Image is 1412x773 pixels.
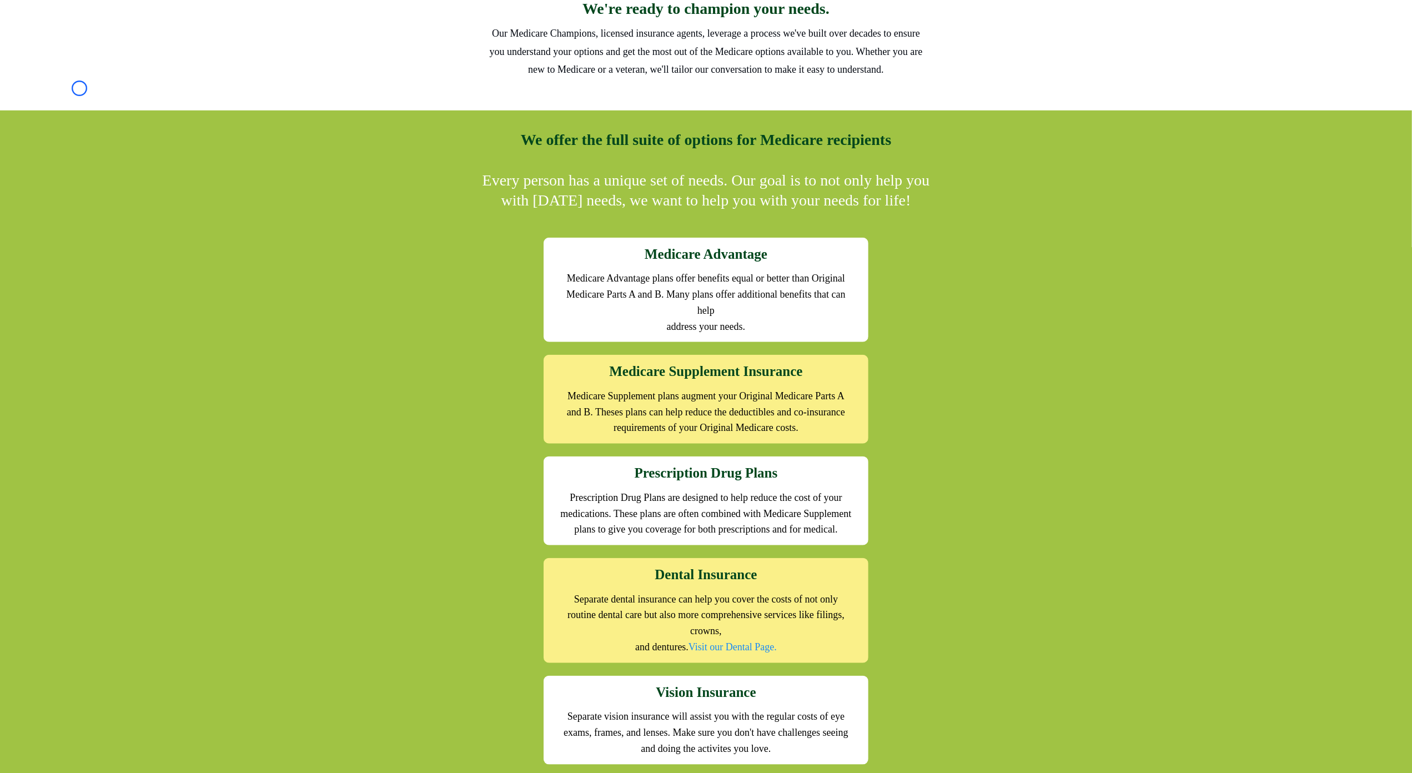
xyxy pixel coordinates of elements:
a: Visit our Dental Page. [689,641,777,652]
strong: Medicare Advantage [645,247,767,262]
p: Every person has a unique set of needs. Our goal is to not only help you with [DATE] needs, we wa... [474,170,939,211]
strong: Medicare Supplement Insurance [609,364,802,379]
strong: Vision Insurance [656,685,756,700]
strong: Dental Insurance [655,567,757,582]
strong: We offer the full suite of options for Medicare recipients [521,131,892,148]
h2: Separate vision insurance will assist you with the regular costs of eye exams, frames, and lenses... [560,709,852,756]
h2: and dentures. [560,639,852,655]
h2: Separate dental insurance can help you cover the costs of not only routine dental care but also m... [560,591,852,639]
h2: Prescription Drug Plans are designed to help reduce the cost of your medications. These plans are... [560,490,852,538]
h2: address your needs. [560,319,852,335]
h2: Our Medicare Champions, licensed insurance agents, leverage a process we've built over decades to... [488,24,923,78]
h2: Medicare Supplement plans augment your Original Medicare Parts A and B. Theses plans can help red... [560,388,852,436]
strong: Prescription Drug Plans [635,465,778,480]
h2: Medicare Advantage plans offer benefits equal or better than Original Medicare Parts A and B. Man... [560,270,852,318]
